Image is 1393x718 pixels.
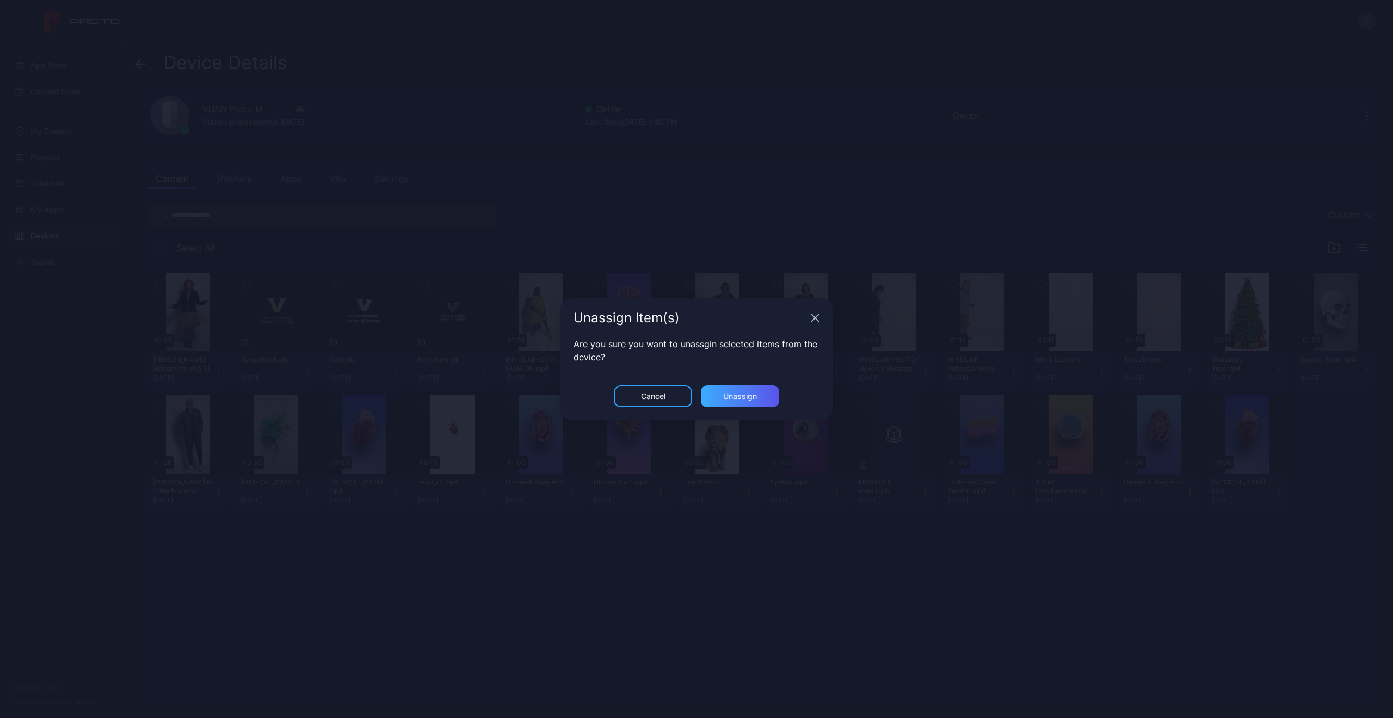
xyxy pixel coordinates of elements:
[723,392,757,401] div: Unassign
[641,392,665,401] div: Cancel
[701,385,779,407] button: Unassign
[614,385,692,407] button: Cancel
[574,337,819,364] p: Are you sure you want to unassgin selected items from the device?
[574,311,806,324] div: Unassign Item(s)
